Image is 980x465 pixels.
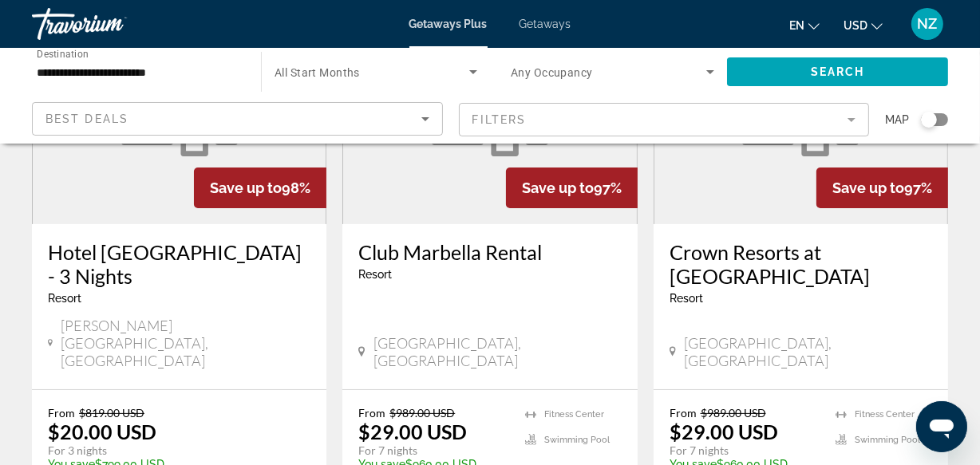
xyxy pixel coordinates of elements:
[522,179,594,196] span: Save up to
[701,406,766,420] span: $989.00 USD
[670,420,778,443] p: $29.00 USD
[79,406,144,420] span: $819.00 USD
[48,240,310,288] a: Hotel [GEOGRAPHIC_DATA] - 3 Nights
[844,14,883,37] button: Change currency
[358,240,621,264] a: Club Marbella Rental
[32,3,192,45] a: Travorium
[670,443,820,458] p: For 7 nights
[358,268,392,281] span: Resort
[855,435,920,445] span: Swimming Pool
[61,317,310,369] span: [PERSON_NAME][GEOGRAPHIC_DATA], [GEOGRAPHIC_DATA]
[844,19,867,32] span: USD
[918,16,938,32] span: NZ
[789,19,804,32] span: en
[389,406,455,420] span: $989.00 USD
[194,167,326,208] div: 98%
[373,334,622,369] span: [GEOGRAPHIC_DATA], [GEOGRAPHIC_DATA]
[885,108,909,131] span: Map
[358,420,467,443] p: $29.00 USD
[48,406,75,420] span: From
[520,18,571,30] a: Getaways
[544,435,610,445] span: Swimming Pool
[816,167,948,208] div: 97%
[855,409,915,420] span: Fitness Center
[506,167,638,208] div: 97%
[37,49,89,60] span: Destination
[358,406,385,420] span: From
[409,18,488,30] a: Getaways Plus
[670,240,932,288] a: Crown Resorts at [GEOGRAPHIC_DATA]
[511,66,593,79] span: Any Occupancy
[684,334,932,369] span: [GEOGRAPHIC_DATA], [GEOGRAPHIC_DATA]
[907,7,948,41] button: User Menu
[210,179,282,196] span: Save up to
[670,406,697,420] span: From
[789,14,820,37] button: Change language
[48,443,294,458] p: For 3 nights
[832,179,904,196] span: Save up to
[727,57,948,86] button: Search
[45,112,128,125] span: Best Deals
[48,420,156,443] p: $20.00 USD
[670,292,703,305] span: Resort
[358,443,508,458] p: For 7 nights
[459,102,870,137] button: Filter
[45,109,429,128] mat-select: Sort by
[811,65,865,78] span: Search
[916,401,967,452] iframe: Przycisk umożliwiający otwarcie okna komunikatora
[275,66,360,79] span: All Start Months
[48,292,81,305] span: Resort
[544,409,604,420] span: Fitness Center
